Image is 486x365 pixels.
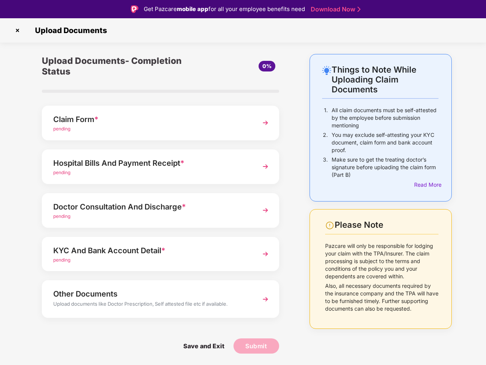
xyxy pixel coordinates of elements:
[335,220,438,230] div: Please Note
[131,5,138,13] img: Logo
[414,181,438,189] div: Read More
[311,5,358,13] a: Download Now
[259,116,272,130] img: svg+xml;base64,PHN2ZyBpZD0iTmV4dCIgeG1sbnM9Imh0dHA6Ly93d3cudzMub3JnLzIwMDAvc3ZnIiB3aWR0aD0iMzYiIG...
[177,5,208,13] strong: mobile app
[53,157,250,169] div: Hospital Bills And Payment Receipt
[53,244,250,257] div: KYC And Bank Account Detail
[53,213,70,219] span: pending
[53,170,70,175] span: pending
[11,24,24,36] img: svg+xml;base64,PHN2ZyBpZD0iQ3Jvc3MtMzJ4MzIiIHhtbG5zPSJodHRwOi8vd3d3LnczLm9yZy8yMDAwL3N2ZyIgd2lkdG...
[259,160,272,173] img: svg+xml;base64,PHN2ZyBpZD0iTmV4dCIgeG1sbnM9Imh0dHA6Ly93d3cudzMub3JnLzIwMDAvc3ZnIiB3aWR0aD0iMzYiIG...
[332,65,438,94] div: Things to Note While Uploading Claim Documents
[325,221,334,230] img: svg+xml;base64,PHN2ZyBpZD0iV2FybmluZ18tXzI0eDI0IiBkYXRhLW5hbWU9Ildhcm5pbmcgLSAyNHgyNCIgeG1sbnM9Im...
[53,288,250,300] div: Other Documents
[53,257,70,263] span: pending
[27,26,111,35] span: Upload Documents
[332,131,438,154] p: You may exclude self-attesting your KYC document, claim form and bank account proof.
[53,201,250,213] div: Doctor Consultation And Discharge
[233,338,279,354] button: Submit
[324,106,328,129] p: 1.
[53,113,250,125] div: Claim Form
[144,5,305,14] div: Get Pazcare for all your employee benefits need
[357,5,361,13] img: Stroke
[176,338,232,354] span: Save and Exit
[259,247,272,261] img: svg+xml;base64,PHN2ZyBpZD0iTmV4dCIgeG1sbnM9Imh0dHA6Ly93d3cudzMub3JnLzIwMDAvc3ZnIiB3aWR0aD0iMzYiIG...
[259,203,272,217] img: svg+xml;base64,PHN2ZyBpZD0iTmV4dCIgeG1sbnM9Imh0dHA6Ly93d3cudzMub3JnLzIwMDAvc3ZnIiB3aWR0aD0iMzYiIG...
[259,292,272,306] img: svg+xml;base64,PHN2ZyBpZD0iTmV4dCIgeG1sbnM9Imh0dHA6Ly93d3cudzMub3JnLzIwMDAvc3ZnIiB3aWR0aD0iMzYiIG...
[53,126,70,132] span: pending
[262,63,272,69] span: 0%
[325,242,438,280] p: Pazcare will only be responsible for lodging your claim with the TPA/Insurer. The claim processin...
[322,66,331,75] img: svg+xml;base64,PHN2ZyB4bWxucz0iaHR0cDovL3d3dy53My5vcmcvMjAwMC9zdmciIHdpZHRoPSIyNC4wOTMiIGhlaWdodD...
[325,282,438,313] p: Also, all necessary documents required by the insurance company and the TPA will have to be furni...
[323,156,328,179] p: 3.
[332,106,438,129] p: All claim documents must be self-attested by the employee before submission mentioning
[42,54,200,78] div: Upload Documents- Completion Status
[332,156,438,179] p: Make sure to get the treating doctor’s signature before uploading the claim form (Part B)
[323,131,328,154] p: 2.
[53,300,250,310] div: Upload documents like Doctor Prescription, Self attested file etc if available.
